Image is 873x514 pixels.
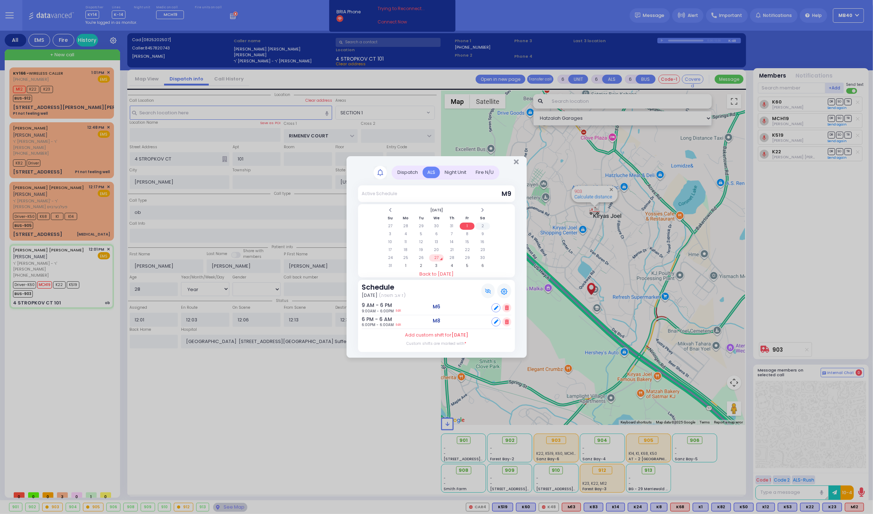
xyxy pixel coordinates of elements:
[414,246,429,254] td: 19
[362,302,382,308] h6: 9 AM - 6 PM
[398,262,413,269] td: 1
[362,292,378,299] span: [DATE]
[460,230,475,238] td: 8
[398,254,413,262] td: 25
[429,223,444,230] td: 30
[383,223,398,230] td: 27
[475,215,490,222] th: Sa
[383,238,398,246] td: 10
[396,308,401,314] a: Edit
[429,238,444,246] td: 13
[451,331,468,338] span: [DATE]
[429,246,444,254] td: 20
[414,262,429,269] td: 2
[460,246,475,254] td: 22
[398,230,413,238] td: 4
[379,292,406,299] span: (ז אב תשפה)
[481,207,484,213] span: Next Month
[445,215,459,222] th: Th
[398,246,413,254] td: 18
[383,246,398,254] td: 17
[405,331,468,339] label: Add custom shift for
[460,254,475,262] td: 29
[475,238,490,246] td: 16
[383,230,398,238] td: 3
[445,262,459,269] td: 4
[460,215,475,222] th: Fr
[433,304,440,310] h5: M6
[514,158,519,166] button: Close
[445,230,459,238] td: 7
[429,262,444,269] td: 3
[475,254,490,262] td: 30
[475,223,490,230] td: 2
[460,262,475,269] td: 5
[445,238,459,246] td: 14
[433,318,440,324] h5: M8
[383,262,398,269] td: 31
[475,230,490,238] td: 9
[362,308,394,314] span: 9:00AM - 6:00PM
[393,167,423,179] div: Dispatch
[362,190,397,197] div: Active Schedule
[414,254,429,262] td: 26
[460,223,475,230] td: 1
[362,316,382,322] h6: 6 PM - 6 AM
[398,215,413,222] th: Mo
[383,254,398,262] td: 24
[362,283,406,291] h3: Schedule
[398,238,413,246] td: 11
[445,254,459,262] td: 28
[429,215,444,222] th: We
[471,167,498,179] div: Fire N/U
[423,167,440,179] div: ALS
[362,322,394,328] span: 6:00PM - 6:00AM
[383,215,398,222] th: Su
[445,223,459,230] td: 31
[389,207,392,213] span: Previous Month
[398,223,413,230] td: 28
[475,262,490,269] td: 6
[396,322,401,328] a: Edit
[414,223,429,230] td: 29
[407,341,467,346] label: Custom shifts are marked with
[414,215,429,222] th: Tu
[358,271,515,278] a: Back to [DATE]
[502,189,511,198] span: M9
[440,167,471,179] div: Night Unit
[460,238,475,246] td: 15
[414,230,429,238] td: 5
[429,230,444,238] td: 6
[398,207,475,214] th: Select Month
[475,246,490,254] td: 23
[445,246,459,254] td: 21
[429,254,444,262] td: 27
[414,238,429,246] td: 12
